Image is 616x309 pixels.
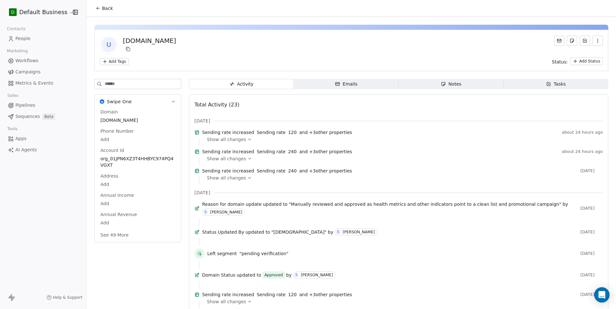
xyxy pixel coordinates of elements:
[42,113,55,120] span: Beta
[97,229,133,241] button: See 49 More
[207,136,598,143] a: Show all changes
[207,298,598,305] a: Show all changes
[100,117,175,123] span: [DOMAIN_NAME]
[264,272,283,278] div: Approved
[100,99,104,104] img: Swipe One
[100,220,175,226] span: Add
[202,148,254,155] span: Sending rate increased
[207,175,246,181] span: Show all changes
[5,33,81,44] a: People
[123,36,176,45] div: [DOMAIN_NAME]
[299,168,352,174] span: and + 3 other properties
[15,69,40,75] span: Campaigns
[210,210,242,214] div: [PERSON_NAME]
[100,155,175,168] span: org_01JPN6XZ3T4HHBYC974PQ4VGXT
[99,109,119,115] span: Domain
[263,201,287,207] span: updated to
[100,136,175,143] span: Add
[15,35,30,42] span: People
[202,129,254,136] span: Sending rate increased
[594,287,610,303] div: Open Intercom Messenger
[5,78,81,88] a: Metrics & Events
[580,168,603,173] span: [DATE]
[5,111,81,122] a: SequencesBeta
[202,229,244,235] span: Status Updated By
[95,95,181,109] button: Swipe OneSwipe One
[4,46,30,56] span: Marketing
[570,57,603,65] button: Add Status
[53,295,82,300] span: Help & Support
[99,211,138,218] span: Annual Revenue
[580,251,603,256] span: [DATE]
[295,272,297,278] div: S
[343,230,375,234] div: [PERSON_NAME]
[5,100,81,111] a: Pipelines
[257,168,286,174] span: Sending rate
[99,192,135,198] span: Annual Income
[15,135,27,142] span: Apps
[5,55,81,66] a: Workflows
[99,147,125,154] span: Account Id
[4,91,21,100] span: Sales
[337,230,339,235] div: S
[100,200,175,207] span: Add
[205,210,207,215] div: S
[99,128,135,134] span: Phone Number
[207,250,237,257] span: Left segment
[207,298,246,305] span: Show all changes
[107,98,132,105] span: Swipe One
[194,189,210,196] span: [DATE]
[207,136,246,143] span: Show all changes
[335,81,357,88] div: Emails
[286,272,292,278] span: by
[299,291,352,298] span: and + 3 other properties
[562,130,603,135] span: about 24 hours ago
[15,57,38,64] span: Workflows
[194,102,239,108] span: Total Activity (23)
[299,129,352,136] span: and + 3 other properties
[580,272,603,278] span: [DATE]
[580,292,603,297] span: [DATE]
[15,80,53,87] span: Metrics & Events
[4,24,28,34] span: Contacts
[207,155,598,162] a: Show all changes
[5,67,81,77] a: Campaigns
[92,3,117,14] button: Back
[257,291,286,298] span: Sending rate
[552,59,568,65] span: Status:
[47,295,82,300] a: Help & Support
[202,272,235,278] span: Domain Status
[194,118,210,124] span: [DATE]
[328,229,333,235] span: by
[5,133,81,144] a: Apps
[257,148,286,155] span: Sending rate
[4,124,20,134] span: Tools
[100,181,175,188] span: Add
[299,148,352,155] span: and + 3 other properties
[5,145,81,155] a: AI Agents
[562,201,568,207] span: by
[99,173,120,179] span: Address
[236,272,261,278] span: updated to
[288,148,297,155] span: 240
[19,8,67,16] span: Default Business
[8,7,68,18] button: DDefault Business
[11,9,15,15] span: D
[562,149,603,154] span: about 24 hours ago
[245,229,270,235] span: updated to
[202,168,254,174] span: Sending rate increased
[271,229,327,235] span: "[DEMOGRAPHIC_DATA]"
[15,146,37,153] span: AI Agents
[15,102,35,109] span: Pipelines
[102,5,113,12] span: Back
[202,291,254,298] span: Sending rate increased
[580,206,603,211] span: [DATE]
[441,81,461,88] div: Notes
[580,230,603,235] span: [DATE]
[546,81,566,88] div: Tasks
[15,113,40,120] span: Sequences
[95,109,181,242] div: Swipe OneSwipe One
[288,168,297,174] span: 240
[207,155,246,162] span: Show all changes
[100,58,129,65] button: Add Tags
